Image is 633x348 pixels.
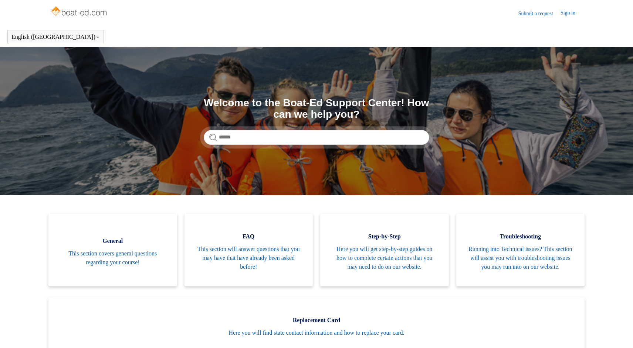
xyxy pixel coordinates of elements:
span: Here you will find state contact information and how to replace your card. [60,328,573,337]
a: Troubleshooting Running into Technical issues? This section will assist you with troubleshooting ... [456,214,585,286]
span: Step-by-Step [331,232,438,241]
h1: Welcome to the Boat-Ed Support Center! How can we help you? [204,97,429,120]
button: English ([GEOGRAPHIC_DATA]) [11,34,100,40]
span: FAQ [196,232,302,241]
span: General [60,237,166,245]
a: Submit a request [518,10,561,17]
a: Sign in [561,9,583,18]
span: This section will answer questions that you may have that have already been asked before! [196,245,302,271]
span: Troubleshooting [467,232,574,241]
a: FAQ This section will answer questions that you may have that have already been asked before! [185,214,313,286]
span: Here you will get step-by-step guides on how to complete certain actions that you may need to do ... [331,245,438,271]
a: General This section covers general questions regarding your course! [48,214,177,286]
span: Running into Technical issues? This section will assist you with troubleshooting issues you may r... [467,245,574,271]
img: Boat-Ed Help Center home page [50,4,109,19]
div: Live chat [608,323,627,342]
input: Search [204,130,429,145]
a: Step-by-Step Here you will get step-by-step guides on how to complete certain actions that you ma... [320,214,449,286]
span: Replacement Card [60,316,573,325]
span: This section covers general questions regarding your course! [60,249,166,267]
